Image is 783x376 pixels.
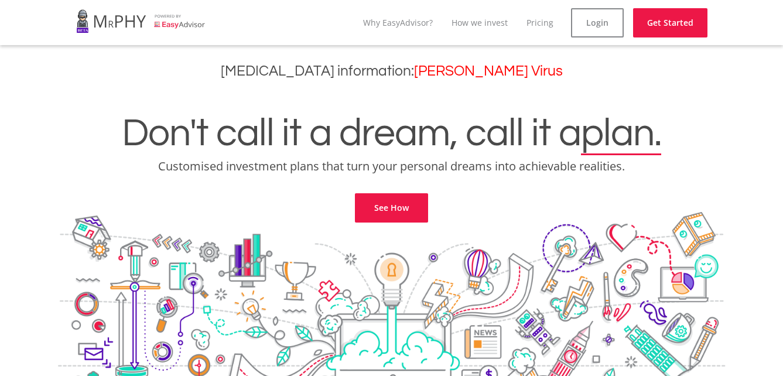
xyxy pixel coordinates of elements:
[9,158,774,175] p: Customised investment plans that turn your personal dreams into achievable realities.
[414,64,563,78] a: [PERSON_NAME] Virus
[581,114,661,153] span: plan.
[363,17,433,28] a: Why EasyAdvisor?
[9,114,774,153] h1: Don't call it a dream, call it a
[526,17,553,28] a: Pricing
[633,8,707,37] a: Get Started
[355,193,428,223] a: See How
[9,63,774,80] h3: [MEDICAL_DATA] information:
[571,8,624,37] a: Login
[452,17,508,28] a: How we invest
